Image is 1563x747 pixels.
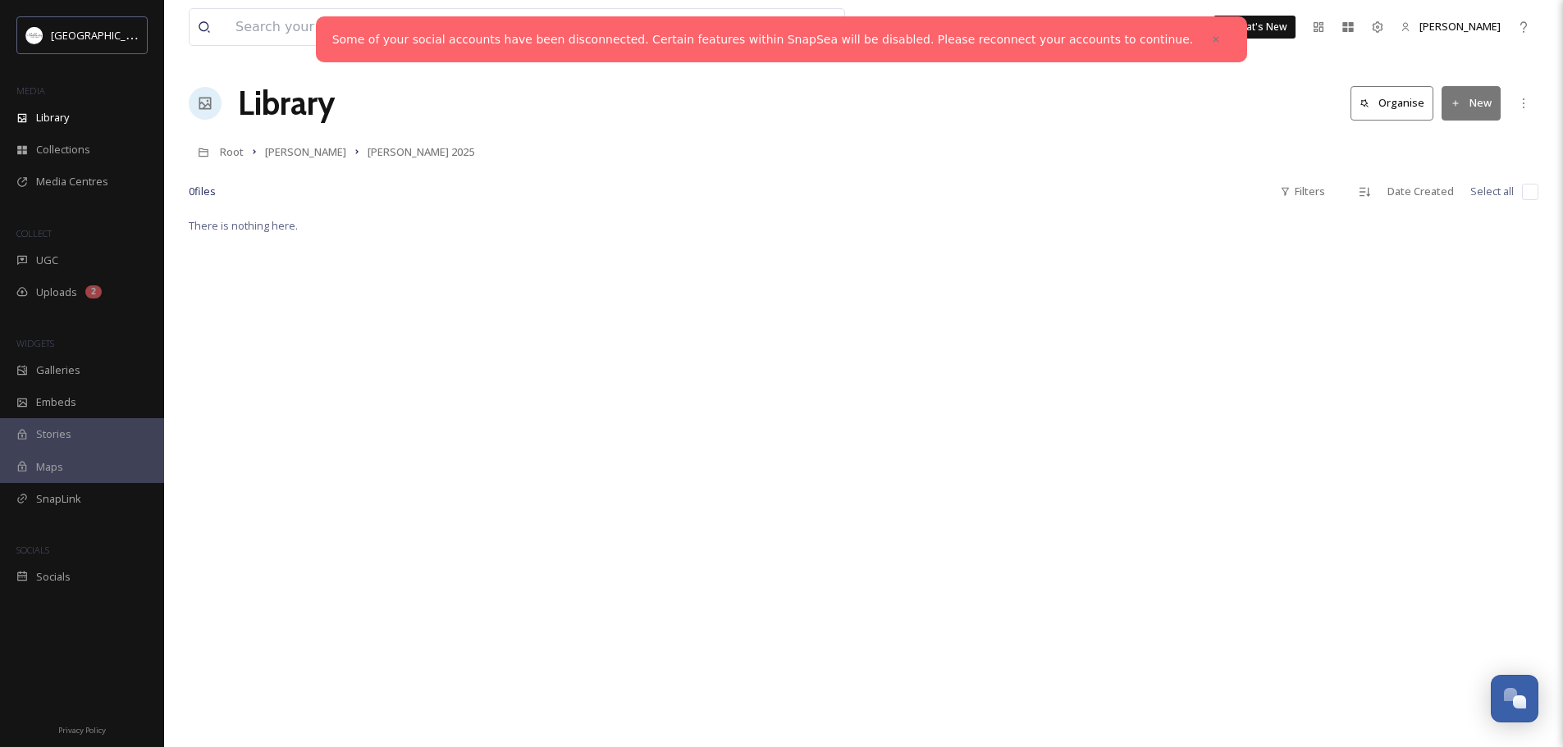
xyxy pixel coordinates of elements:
[36,491,81,507] span: SnapLink
[58,719,106,739] a: Privacy Policy
[265,142,346,162] a: [PERSON_NAME]
[36,174,108,189] span: Media Centres
[51,27,155,43] span: [GEOGRAPHIC_DATA]
[16,84,45,97] span: MEDIA
[1392,11,1509,43] a: [PERSON_NAME]
[238,79,335,128] a: Library
[227,9,681,45] input: Search your library
[189,218,298,233] span: There is nothing here.
[740,11,836,43] a: View all files
[36,253,58,268] span: UGC
[16,337,54,349] span: WIDGETS
[36,142,90,157] span: Collections
[1213,16,1296,39] a: What's New
[1350,86,1433,120] button: Organise
[1470,184,1514,199] span: Select all
[1491,675,1538,722] button: Open Chat
[189,184,216,199] span: 0 file s
[220,142,244,162] a: Root
[36,285,77,300] span: Uploads
[26,27,43,43] img: Frame%2013.png
[368,144,474,159] span: [PERSON_NAME] 2025
[1379,175,1462,207] div: Date Created
[36,426,71,442] span: Stories
[16,544,49,556] span: SOCIALS
[220,144,244,159] span: Root
[332,31,1194,48] a: Some of your social accounts have been disconnected. Certain features within SnapSea will be disa...
[265,144,346,159] span: [PERSON_NAME]
[1442,86,1501,120] button: New
[36,362,80,378] span: Galleries
[1272,175,1333,207] div: Filters
[368,142,474,162] a: [PERSON_NAME] 2025
[85,285,102,298] div: 2
[36,569,71,585] span: Socials
[58,725,106,736] span: Privacy Policy
[36,459,63,475] span: Maps
[1350,86,1442,120] a: Organise
[36,110,69,125] span: Library
[1419,19,1501,34] span: [PERSON_NAME]
[36,394,76,410] span: Embeds
[16,227,52,239] span: COLLECT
